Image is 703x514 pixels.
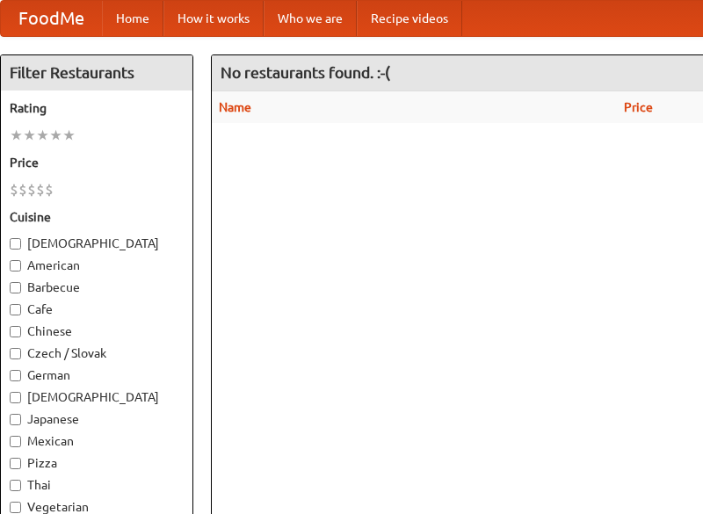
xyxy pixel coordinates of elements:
input: Mexican [10,436,21,447]
h5: Rating [10,99,184,117]
label: Czech / Slovak [10,344,184,362]
label: Pizza [10,454,184,472]
li: ★ [10,126,23,145]
h5: Cuisine [10,208,184,226]
input: German [10,370,21,381]
li: $ [36,180,45,199]
a: How it works [163,1,264,36]
input: Barbecue [10,282,21,293]
a: Name [219,100,251,114]
li: $ [45,180,54,199]
label: German [10,366,184,384]
input: Czech / Slovak [10,348,21,359]
li: ★ [36,126,49,145]
label: Barbecue [10,279,184,296]
label: [DEMOGRAPHIC_DATA] [10,388,184,406]
label: Japanese [10,410,184,428]
input: Vegetarian [10,502,21,513]
a: FoodMe [1,1,102,36]
li: $ [10,180,18,199]
li: ★ [23,126,36,145]
label: [DEMOGRAPHIC_DATA] [10,235,184,252]
input: Chinese [10,326,21,337]
label: Mexican [10,432,184,450]
a: Recipe videos [357,1,462,36]
input: [DEMOGRAPHIC_DATA] [10,238,21,250]
input: Japanese [10,414,21,425]
input: American [10,260,21,271]
input: Thai [10,480,21,491]
ng-pluralize: No restaurants found. :-( [221,64,390,81]
input: [DEMOGRAPHIC_DATA] [10,392,21,403]
input: Pizza [10,458,21,469]
li: ★ [62,126,76,145]
h4: Filter Restaurants [1,55,192,90]
label: Chinese [10,322,184,340]
li: $ [27,180,36,199]
a: Who we are [264,1,357,36]
label: Cafe [10,300,184,318]
li: ★ [49,126,62,145]
input: Cafe [10,304,21,315]
h5: Price [10,154,184,171]
label: American [10,257,184,274]
li: $ [18,180,27,199]
label: Thai [10,476,184,494]
a: Home [102,1,163,36]
a: Price [624,100,653,114]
